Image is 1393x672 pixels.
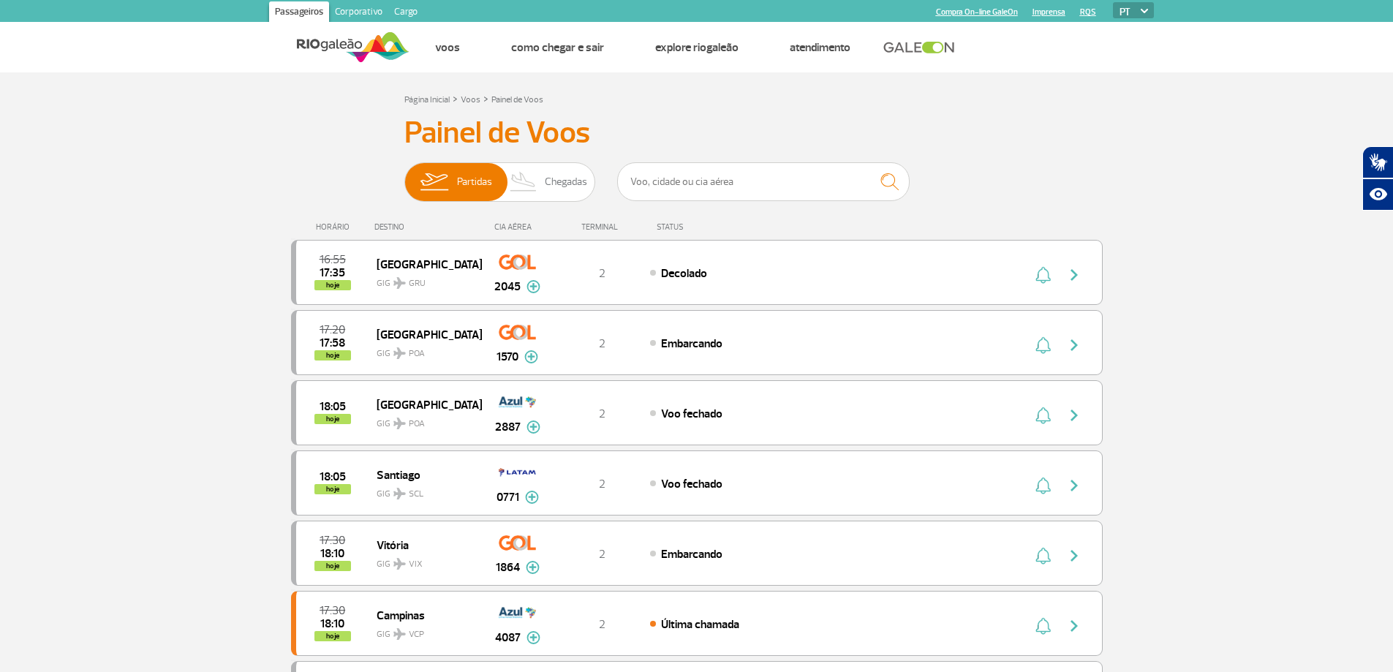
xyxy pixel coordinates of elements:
a: Atendimento [790,40,850,55]
img: destiny_airplane.svg [393,277,406,289]
img: seta-direita-painel-voo.svg [1065,266,1083,284]
img: mais-info-painel-voo.svg [526,631,540,644]
img: sino-painel-voo.svg [1035,477,1051,494]
span: 2 [599,336,605,351]
a: Explore RIOgaleão [655,40,739,55]
img: sino-painel-voo.svg [1035,336,1051,354]
span: GIG [377,550,470,571]
span: 2025-09-28 18:05:00 [320,472,346,482]
h3: Painel de Voos [404,115,989,151]
a: Compra On-line GaleOn [936,7,1018,17]
a: Voos [461,94,480,105]
span: 2025-09-28 17:35:00 [320,268,345,278]
img: destiny_airplane.svg [393,628,406,640]
span: 4087 [495,629,521,646]
a: Como chegar e sair [511,40,604,55]
span: 2025-09-28 17:20:00 [320,325,345,335]
span: Voo fechado [661,477,722,491]
a: Cargo [388,1,423,25]
span: 2887 [495,418,521,436]
span: hoje [314,561,351,571]
span: 2 [599,477,605,491]
span: 2025-09-28 18:10:00 [320,619,344,629]
img: slider-desembarque [502,163,546,201]
div: DESTINO [374,222,481,232]
span: Embarcando [661,336,722,351]
a: Imprensa [1033,7,1065,17]
span: 2025-09-28 18:10:00 [320,548,344,559]
span: Campinas [377,605,470,624]
span: GIG [377,620,470,641]
img: mais-info-painel-voo.svg [526,420,540,434]
img: seta-direita-painel-voo.svg [1065,477,1083,494]
img: mais-info-painel-voo.svg [525,491,539,504]
span: hoje [314,631,351,641]
img: sino-painel-voo.svg [1035,407,1051,424]
span: Chegadas [545,163,587,201]
div: STATUS [649,222,769,232]
img: sino-painel-voo.svg [1035,547,1051,565]
span: 2045 [494,278,521,295]
img: slider-embarque [411,163,457,201]
span: 2025-09-28 17:30:00 [320,535,345,545]
span: VIX [409,558,423,571]
span: 2025-09-28 16:55:00 [320,254,346,265]
span: Voo fechado [661,407,722,421]
input: Voo, cidade ou cia aérea [617,162,910,201]
img: seta-direita-painel-voo.svg [1065,617,1083,635]
div: CIA AÉREA [481,222,554,232]
img: seta-direita-painel-voo.svg [1065,547,1083,565]
span: hoje [314,280,351,290]
img: destiny_airplane.svg [393,418,406,429]
span: Última chamada [661,617,739,632]
span: 2 [599,266,605,281]
span: 2 [599,547,605,562]
span: 1570 [497,348,518,366]
span: GIG [377,409,470,431]
span: [GEOGRAPHIC_DATA] [377,395,470,414]
span: 2025-09-28 17:58:00 [320,338,345,348]
a: Painel de Voos [491,94,543,105]
span: SCL [409,488,423,501]
a: RQS [1080,7,1096,17]
span: [GEOGRAPHIC_DATA] [377,325,470,344]
span: Partidas [457,163,492,201]
span: hoje [314,350,351,360]
span: hoje [314,414,351,424]
img: destiny_airplane.svg [393,347,406,359]
img: mais-info-painel-voo.svg [526,561,540,574]
span: 2025-09-28 17:30:00 [320,605,345,616]
img: destiny_airplane.svg [393,558,406,570]
a: Página Inicial [404,94,450,105]
img: destiny_airplane.svg [393,488,406,499]
span: POA [409,347,425,360]
div: TERMINAL [554,222,649,232]
span: GIG [377,339,470,360]
div: HORÁRIO [295,222,375,232]
img: sino-painel-voo.svg [1035,617,1051,635]
span: GIG [377,269,470,290]
span: 1864 [496,559,520,576]
div: Plugin de acessibilidade da Hand Talk. [1362,146,1393,211]
img: mais-info-painel-voo.svg [524,350,538,363]
span: Decolado [661,266,707,281]
span: 2 [599,407,605,421]
span: [GEOGRAPHIC_DATA] [377,254,470,273]
span: hoje [314,484,351,494]
img: seta-direita-painel-voo.svg [1065,407,1083,424]
span: 2025-09-28 18:05:00 [320,401,346,412]
img: seta-direita-painel-voo.svg [1065,336,1083,354]
a: > [483,90,488,107]
a: > [453,90,458,107]
span: VCP [409,628,424,641]
a: Corporativo [329,1,388,25]
span: GIG [377,480,470,501]
span: 0771 [497,488,519,506]
span: GRU [409,277,426,290]
img: sino-painel-voo.svg [1035,266,1051,284]
span: POA [409,418,425,431]
span: Embarcando [661,547,722,562]
a: Voos [435,40,460,55]
span: Vitória [377,535,470,554]
img: mais-info-painel-voo.svg [526,280,540,293]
